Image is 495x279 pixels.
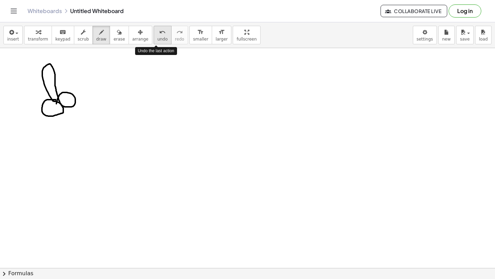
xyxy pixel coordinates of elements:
button: insert [3,26,23,44]
i: undo [159,28,166,36]
button: load [475,26,492,44]
span: draw [96,37,107,42]
button: settings [413,26,437,44]
span: keypad [55,37,70,42]
span: transform [28,37,48,42]
i: format_size [218,28,225,36]
i: format_size [197,28,204,36]
button: redoredo [171,26,188,44]
button: new [438,26,455,44]
button: draw [92,26,110,44]
i: keyboard [59,28,66,36]
i: redo [176,28,183,36]
button: undoundo [154,26,172,44]
div: Undo the last action [135,47,177,55]
button: format_sizelarger [212,26,231,44]
button: erase [110,26,129,44]
button: arrange [129,26,152,44]
button: transform [24,26,52,44]
button: format_sizesmaller [189,26,212,44]
span: Collaborate Live [386,8,441,14]
button: scrub [74,26,93,44]
span: save [460,37,470,42]
span: erase [113,37,125,42]
a: Whiteboards [27,8,62,14]
button: Log in [449,4,481,18]
span: load [479,37,488,42]
button: keyboardkeypad [52,26,74,44]
span: fullscreen [236,37,256,42]
button: Collaborate Live [381,5,447,17]
span: smaller [193,37,208,42]
span: settings [417,37,433,42]
span: larger [216,37,228,42]
span: scrub [78,37,89,42]
button: fullscreen [233,26,260,44]
span: undo [157,37,168,42]
span: new [442,37,451,42]
button: Toggle navigation [8,5,19,16]
span: insert [7,37,19,42]
span: arrange [132,37,148,42]
button: save [456,26,474,44]
span: redo [175,37,184,42]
